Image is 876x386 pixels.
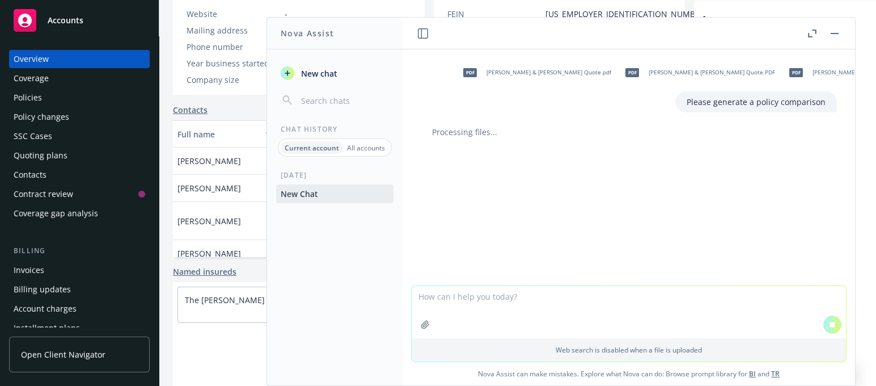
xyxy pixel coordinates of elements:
[14,108,69,126] div: Policy changes
[285,9,287,19] a: -
[281,27,334,39] h1: Nova Assist
[14,50,49,68] div: Overview
[173,120,276,148] button: Full name
[187,41,280,53] div: Phone number
[9,245,150,257] div: Billing
[407,362,850,385] span: Nova Assist can make mistakes. Explore what Nova can do: Browse prompt library for and
[9,204,150,223] a: Coverage gap analysis
[649,69,775,76] span: [PERSON_NAME] & [PERSON_NAME] Quote.PDF
[9,69,150,87] a: Coverage
[14,69,49,87] div: Coverage
[276,63,393,83] button: New chat
[9,300,150,318] a: Account charges
[187,74,280,86] div: Company size
[418,345,839,355] p: Web search is disabled when a file is uploaded
[14,280,71,299] div: Billing updates
[463,68,477,77] span: pdf
[299,68,337,79] span: New chat
[185,295,393,305] a: The [PERSON_NAME] and [PERSON_NAME] Foundation
[456,58,613,87] div: pdf[PERSON_NAME] & [PERSON_NAME] Quote.pdf
[14,127,52,145] div: SSC Cases
[177,155,241,167] span: [PERSON_NAME]
[187,57,280,69] div: Year business started
[9,108,150,126] a: Policy changes
[14,146,67,165] div: Quoting plans
[21,349,105,360] span: Open Client Navigator
[749,369,756,379] a: BI
[9,319,150,337] a: Installment plans
[789,68,803,77] span: pdf
[9,280,150,299] a: Billing updates
[14,185,73,203] div: Contract review
[187,24,280,36] div: Mailing address
[14,261,44,279] div: Invoices
[187,8,280,20] div: Website
[9,166,150,184] a: Contacts
[545,8,708,20] span: [US_EMPLOYER_IDENTIFICATION_NUMBER]
[173,104,208,116] a: Contacts
[625,68,639,77] span: PDF
[14,166,46,184] div: Contacts
[703,10,871,22] span: -
[177,182,241,194] span: [PERSON_NAME]
[9,146,150,165] a: Quoting plans
[9,50,150,68] a: Overview
[9,127,150,145] a: SSC Cases
[687,96,826,108] p: Please generate a policy comparison
[771,369,780,379] a: TR
[618,58,777,87] div: PDF[PERSON_NAME] & [PERSON_NAME] Quote.PDF
[267,170,403,180] div: [DATE]
[447,8,541,20] div: FEIN
[347,143,385,153] p: All accounts
[48,16,83,25] span: Accounts
[14,300,77,318] div: Account charges
[177,215,241,227] span: [PERSON_NAME]
[276,184,393,203] button: New Chat
[267,124,403,134] div: Chat History
[9,5,150,36] a: Accounts
[14,204,98,223] div: Coverage gap analysis
[14,319,80,337] div: Installment plans
[299,93,389,108] input: Search chats
[14,89,42,107] div: Policies
[9,185,150,203] a: Contract review
[9,89,150,107] a: Policies
[9,261,150,279] a: Invoices
[177,247,241,259] span: [PERSON_NAME]
[285,143,339,153] p: Current account
[421,126,837,138] div: Processing files...
[486,69,611,76] span: [PERSON_NAME] & [PERSON_NAME] Quote.pdf
[177,128,259,140] div: Full name
[173,266,236,278] a: Named insureds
